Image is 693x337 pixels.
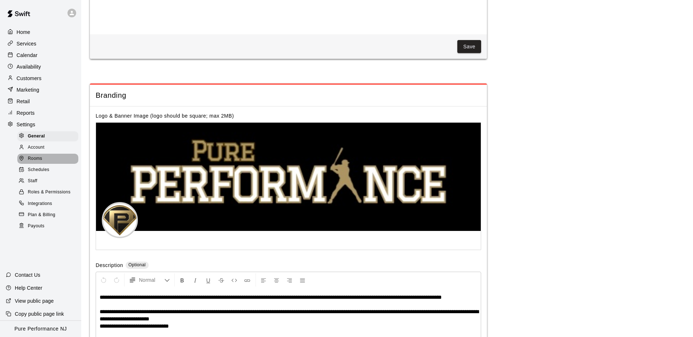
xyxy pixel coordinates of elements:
[6,50,75,61] a: Calendar
[28,178,37,185] span: Staff
[6,108,75,118] a: Reports
[6,61,75,72] a: Availability
[241,273,253,286] button: Insert Link
[28,166,49,174] span: Schedules
[28,223,44,230] span: Payouts
[14,325,67,333] p: Pure Performance NJ
[17,199,78,209] div: Integrations
[17,165,78,175] div: Schedules
[17,131,78,141] div: General
[176,273,188,286] button: Format Bold
[257,273,270,286] button: Left Align
[17,210,78,220] div: Plan & Billing
[110,273,123,286] button: Redo
[270,273,283,286] button: Center Align
[17,131,81,142] a: General
[17,187,78,197] div: Roles & Permissions
[17,52,38,59] p: Calendar
[17,86,39,93] p: Marketing
[17,220,81,232] a: Payouts
[96,91,481,100] span: Branding
[128,262,146,267] span: Optional
[215,273,227,286] button: Format Strikethrough
[15,310,64,318] p: Copy public page link
[6,84,75,95] a: Marketing
[17,198,81,209] a: Integrations
[15,284,42,292] p: Help Center
[6,96,75,107] a: Retail
[228,273,240,286] button: Insert Code
[17,75,42,82] p: Customers
[202,273,214,286] button: Format Underline
[17,63,41,70] p: Availability
[17,154,78,164] div: Rooms
[17,29,30,36] p: Home
[97,273,110,286] button: Undo
[28,200,52,207] span: Integrations
[28,133,45,140] span: General
[296,273,309,286] button: Justify Align
[6,119,75,130] a: Settings
[28,189,70,196] span: Roles & Permissions
[17,143,78,153] div: Account
[17,121,35,128] p: Settings
[17,176,81,187] a: Staff
[15,271,40,279] p: Contact Us
[17,221,78,231] div: Payouts
[17,153,81,165] a: Rooms
[139,276,164,284] span: Normal
[17,176,78,186] div: Staff
[28,211,55,219] span: Plan & Billing
[96,262,123,270] label: Description
[17,109,35,117] p: Reports
[6,73,75,84] a: Customers
[189,273,201,286] button: Format Italics
[126,273,173,286] button: Formatting Options
[17,40,36,47] p: Services
[283,273,296,286] button: Right Align
[28,155,42,162] span: Rooms
[6,38,75,49] a: Services
[17,165,81,176] a: Schedules
[17,142,81,153] a: Account
[17,98,30,105] p: Retail
[457,40,481,53] button: Save
[28,144,44,151] span: Account
[17,187,81,198] a: Roles & Permissions
[96,113,234,119] label: Logo & Banner Image (logo should be square; max 2MB)
[15,297,54,305] p: View public page
[17,209,81,220] a: Plan & Billing
[6,27,75,38] a: Home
